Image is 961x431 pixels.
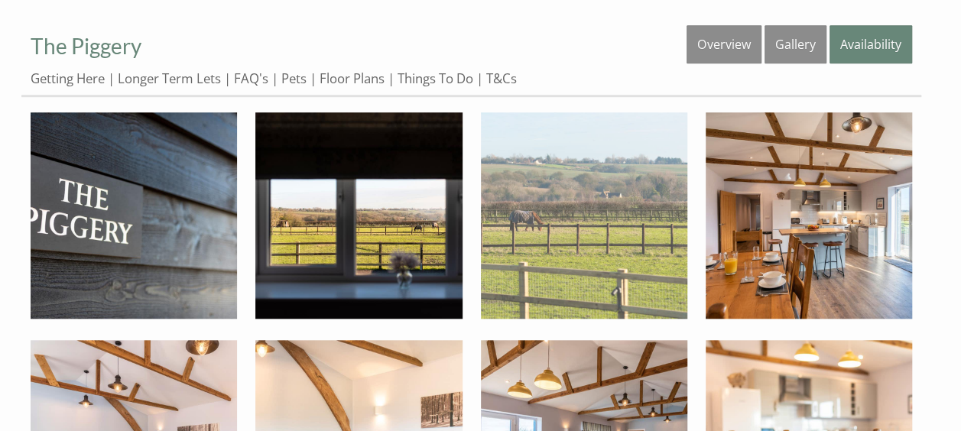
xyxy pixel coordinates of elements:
a: Longer Term Lets [118,70,221,87]
img: The Piggery - View from Dining / Living room [255,112,462,319]
a: Availability [830,25,912,63]
a: The Piggery [31,33,141,59]
a: T&Cs [486,70,517,87]
img: Winter Views [481,112,687,319]
a: Gallery [765,25,826,63]
a: Getting Here [31,70,105,87]
img: The Piggery - Sign [31,112,237,319]
img: The Piggery - Dining Room & Kitchen [706,112,912,319]
a: Things To Do [398,70,473,87]
a: FAQ's [234,70,268,87]
a: Floor Plans [320,70,385,87]
a: Pets [281,70,307,87]
a: Overview [687,25,761,63]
